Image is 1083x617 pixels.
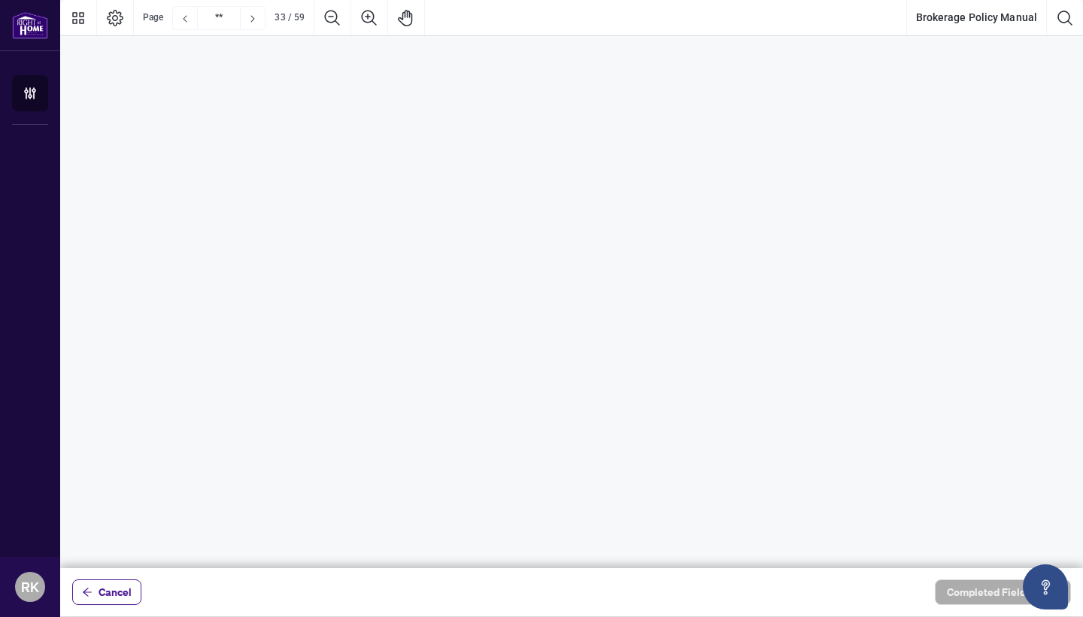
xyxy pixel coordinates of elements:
button: Open asap [1023,564,1068,609]
button: Cancel [72,579,141,605]
span: RK [21,576,39,597]
button: Completed Fields 0 of 1 [935,579,1071,605]
span: Cancel [99,580,132,604]
img: logo [12,11,48,39]
span: arrow-left [82,587,93,597]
